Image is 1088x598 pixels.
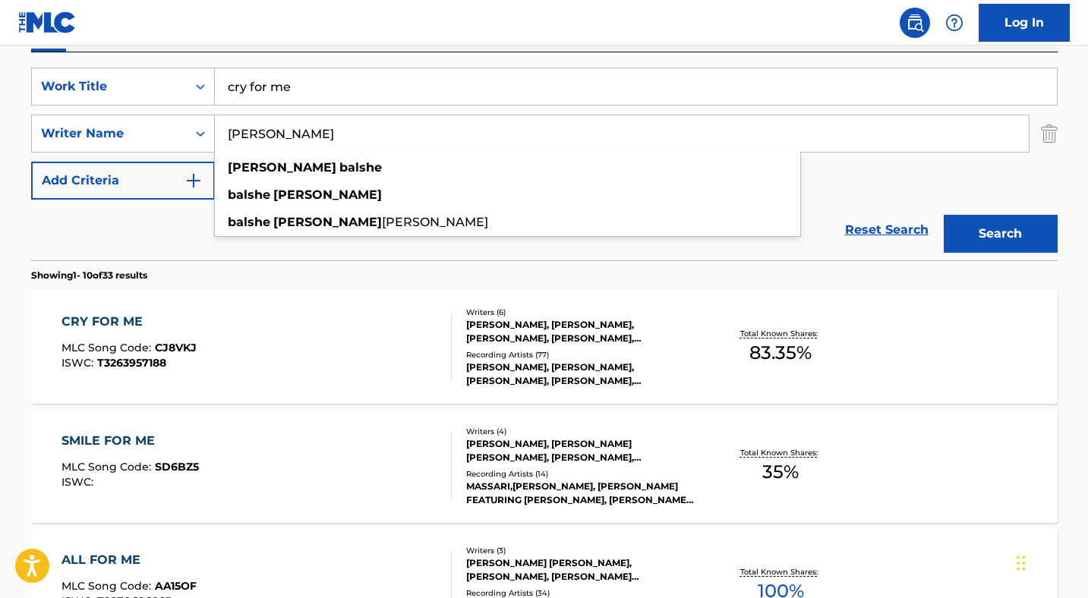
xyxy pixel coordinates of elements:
[466,556,695,584] div: [PERSON_NAME] [PERSON_NAME], [PERSON_NAME], [PERSON_NAME] [PERSON_NAME]
[837,213,936,247] a: Reset Search
[944,215,1058,253] button: Search
[273,215,382,229] strong: [PERSON_NAME]
[1012,525,1088,598] iframe: Chat Widget
[740,328,822,339] p: Total Known Shares:
[466,426,695,437] div: Writers ( 4 )
[979,4,1070,42] a: Log In
[31,269,147,282] p: Showing 1 - 10 of 33 results
[61,475,97,489] span: ISWC :
[466,307,695,318] div: Writers ( 6 )
[466,437,695,464] div: [PERSON_NAME], [PERSON_NAME] [PERSON_NAME], [PERSON_NAME], [PERSON_NAME]
[31,162,215,200] button: Add Criteria
[184,172,203,190] img: 9d2ae6d4665cec9f34b9.svg
[466,318,695,345] div: [PERSON_NAME], [PERSON_NAME], [PERSON_NAME], [PERSON_NAME], [PERSON_NAME] [PERSON_NAME] [PERSON_N...
[762,458,799,486] span: 35 %
[1017,540,1026,586] div: Drag
[945,14,963,32] img: help
[31,409,1058,523] a: SMILE FOR MEMLC Song Code:SD6BZ5ISWC:Writers (4)[PERSON_NAME], [PERSON_NAME] [PERSON_NAME], [PERS...
[97,356,166,370] span: T3263957188
[466,545,695,556] div: Writers ( 3 )
[61,313,197,331] div: CRY FOR ME
[228,160,336,175] strong: [PERSON_NAME]
[61,356,97,370] span: ISWC :
[61,341,155,354] span: MLC Song Code :
[228,187,270,202] strong: balshe
[228,215,270,229] strong: balshe
[61,460,155,474] span: MLC Song Code :
[466,349,695,360] div: Recording Artists ( 77 )
[31,68,1058,260] form: Search Form
[155,579,197,593] span: AA15OF
[466,468,695,480] div: Recording Artists ( 14 )
[155,341,197,354] span: CJ8VKJ
[18,11,77,33] img: MLC Logo
[155,460,199,474] span: SD6BZ5
[41,124,178,143] div: Writer Name
[1041,115,1058,153] img: Delete Criterion
[382,215,488,229] span: [PERSON_NAME]
[939,8,970,38] div: Help
[273,187,382,202] strong: [PERSON_NAME]
[31,290,1058,404] a: CRY FOR MEMLC Song Code:CJ8VKJISWC:T3263957188Writers (6)[PERSON_NAME], [PERSON_NAME], [PERSON_NA...
[61,432,199,450] div: SMILE FOR ME
[61,579,155,593] span: MLC Song Code :
[41,77,178,96] div: Work Title
[740,447,822,458] p: Total Known Shares:
[906,14,924,32] img: search
[749,339,812,367] span: 83.35 %
[466,360,695,388] div: [PERSON_NAME], [PERSON_NAME], [PERSON_NAME], [PERSON_NAME], [PERSON_NAME]
[740,566,822,578] p: Total Known Shares:
[900,8,930,38] a: Public Search
[466,480,695,507] div: MASSARI,[PERSON_NAME], [PERSON_NAME] FEATURING [PERSON_NAME], [PERSON_NAME], [PERSON_NAME] FEAT. ...
[61,551,197,569] div: ALL FOR ME
[339,160,382,175] strong: balshe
